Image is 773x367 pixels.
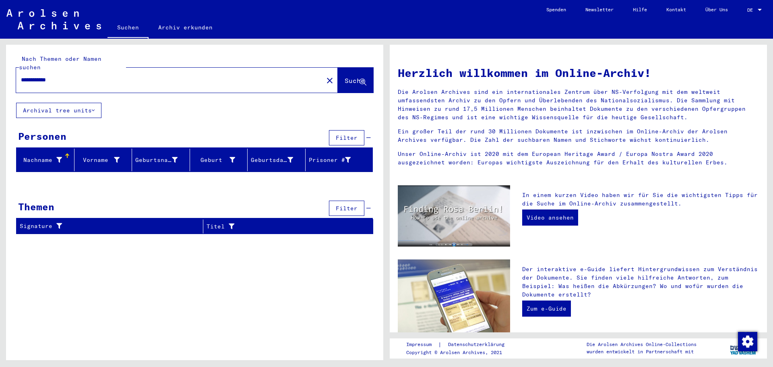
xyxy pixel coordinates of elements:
div: Prisoner # [309,156,351,164]
mat-header-cell: Geburt‏ [190,149,248,171]
div: Themen [18,199,54,214]
p: In einem kurzen Video haben wir für Sie die wichtigsten Tipps für die Suche im Online-Archiv zusa... [522,191,759,208]
span: Filter [336,134,358,141]
div: Vorname [78,153,132,166]
div: Geburt‏ [193,153,248,166]
span: Filter [336,205,358,212]
div: Titel [207,220,363,233]
button: Suche [338,68,373,93]
div: Nachname [20,156,62,164]
button: Filter [329,201,364,216]
div: Vorname [78,156,120,164]
p: Die Arolsen Archives Online-Collections [587,341,697,348]
mat-icon: close [325,76,335,85]
mat-header-cell: Geburtsdatum [248,149,306,171]
span: DE [747,7,756,13]
div: Geburtsdatum [251,156,293,164]
div: Prisoner # [309,153,363,166]
a: Zum e-Guide [522,301,571,317]
a: Datenschutzerklärung [442,340,514,349]
p: Die Arolsen Archives sind ein internationales Zentrum über NS-Verfolgung mit dem weltweit umfasse... [398,88,759,122]
a: Archiv erkunden [149,18,222,37]
div: Geburt‏ [193,156,236,164]
img: Zustimmung ändern [738,332,757,351]
p: Copyright © Arolsen Archives, 2021 [406,349,514,356]
p: Der interaktive e-Guide liefert Hintergrundwissen zum Verständnis der Dokumente. Sie finden viele... [522,265,759,299]
button: Archival tree units [16,103,101,118]
div: Nachname [20,153,74,166]
img: video.jpg [398,185,510,247]
div: Personen [18,129,66,143]
mat-header-cell: Vorname [74,149,132,171]
span: Suche [345,77,365,85]
mat-label: Nach Themen oder Namen suchen [19,55,101,71]
mat-header-cell: Prisoner # [306,149,373,171]
a: Impressum [406,340,438,349]
div: Zustimmung ändern [738,332,757,351]
div: Geburtsname [135,156,178,164]
img: yv_logo.png [728,338,759,358]
div: Geburtsdatum [251,153,305,166]
img: Arolsen_neg.svg [6,9,101,29]
div: Titel [207,222,353,231]
button: Filter [329,130,364,145]
img: eguide.jpg [398,259,510,334]
p: wurden entwickelt in Partnerschaft mit [587,348,697,355]
div: Geburtsname [135,153,190,166]
button: Clear [322,72,338,88]
mat-header-cell: Geburtsname [132,149,190,171]
div: Signature [20,222,193,230]
mat-header-cell: Nachname [17,149,74,171]
p: Unser Online-Archiv ist 2020 mit dem European Heritage Award / Europa Nostra Award 2020 ausgezeic... [398,150,759,167]
a: Video ansehen [522,209,578,226]
p: Ein großer Teil der rund 30 Millionen Dokumente ist inzwischen im Online-Archiv der Arolsen Archi... [398,127,759,144]
h1: Herzlich willkommen im Online-Archiv! [398,64,759,81]
a: Suchen [107,18,149,39]
div: | [406,340,514,349]
div: Signature [20,220,203,233]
